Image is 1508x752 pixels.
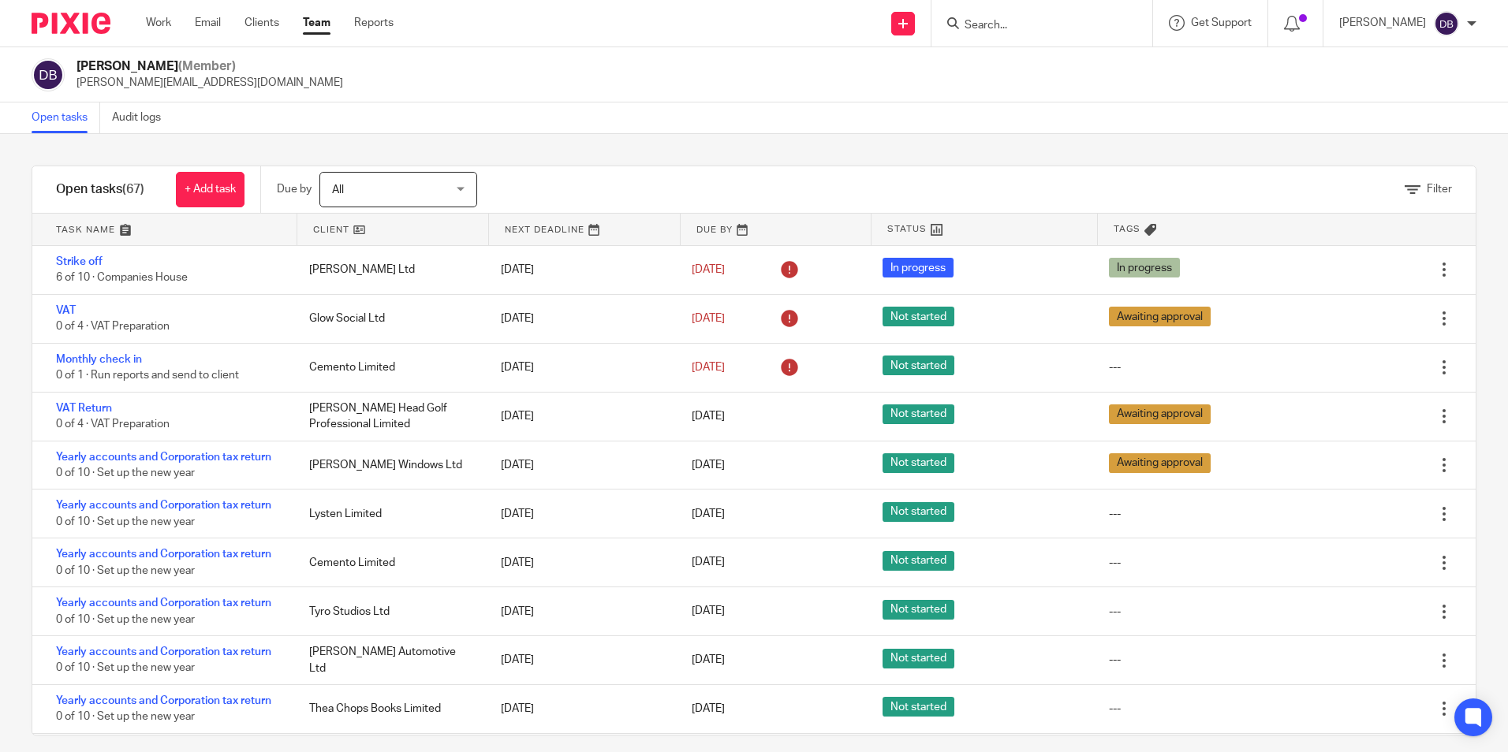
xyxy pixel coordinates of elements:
[195,15,221,31] a: Email
[1109,258,1180,277] span: In progress
[332,184,344,195] span: All
[56,321,170,332] span: 0 of 4 · VAT Preparation
[293,498,484,530] div: Lysten Limited
[485,303,676,334] div: [DATE]
[485,498,676,530] div: [DATE]
[1339,15,1426,31] p: [PERSON_NAME]
[32,102,100,133] a: Open tasks
[56,565,195,576] span: 0 of 10 · Set up the new year
[1109,652,1121,668] div: ---
[56,614,195,625] span: 0 of 10 · Set up the new year
[485,254,676,285] div: [DATE]
[112,102,173,133] a: Audit logs
[56,403,112,414] a: VAT Return
[56,181,144,198] h1: Open tasks
[485,596,676,627] div: [DATE]
[963,19,1105,33] input: Search
[293,547,484,579] div: Cemento Limited
[1427,184,1452,195] span: Filter
[1434,11,1459,36] img: svg%3E
[692,362,725,373] span: [DATE]
[122,183,144,195] span: (67)
[485,693,676,724] div: [DATE]
[1114,222,1140,236] span: Tags
[293,596,484,627] div: Tyro Studios Ltd
[692,460,725,471] span: [DATE]
[32,13,110,34] img: Pixie
[56,695,271,706] a: Yearly accounts and Corporation tax return
[293,254,484,285] div: [PERSON_NAME] Ltd
[883,307,954,326] span: Not started
[883,697,954,717] span: Not started
[77,75,343,91] p: [PERSON_NAME][EMAIL_ADDRESS][DOMAIN_NAME]
[692,703,725,714] span: [DATE]
[1109,404,1211,424] span: Awaiting approval
[56,549,271,560] a: Yearly accounts and Corporation tax return
[1109,506,1121,522] div: ---
[293,449,484,481] div: [PERSON_NAME] Windows Ltd
[692,606,725,617] span: [DATE]
[56,598,271,609] a: Yearly accounts and Corporation tax return
[485,352,676,383] div: [DATE]
[56,256,103,267] a: Strike off
[56,646,271,657] a: Yearly accounts and Corporation tax return
[293,693,484,724] div: Thea Chops Books Limited
[32,58,65,91] img: svg%3E
[692,411,725,422] span: [DATE]
[56,663,195,674] span: 0 of 10 · Set up the new year
[354,15,394,31] a: Reports
[1109,701,1121,717] div: ---
[56,467,195,478] span: 0 of 10 · Set up the new year
[176,172,244,207] a: + Add task
[303,15,330,31] a: Team
[293,393,484,441] div: [PERSON_NAME] Head Golf Professional Limited
[293,636,484,684] div: [PERSON_NAME] Automotive Ltd
[883,453,954,473] span: Not started
[56,273,188,284] span: 6 of 10 · Companies House
[883,551,954,571] span: Not started
[277,181,312,197] p: Due by
[883,258,954,277] span: In progress
[56,419,170,430] span: 0 of 4 · VAT Preparation
[692,264,725,275] span: [DATE]
[485,644,676,676] div: [DATE]
[1109,359,1121,375] div: ---
[1191,17,1252,28] span: Get Support
[485,400,676,432] div: [DATE]
[883,600,954,620] span: Not started
[883,404,954,424] span: Not started
[1109,555,1121,571] div: ---
[692,313,725,324] span: [DATE]
[692,557,725,568] span: [DATE]
[56,370,239,381] span: 0 of 1 · Run reports and send to client
[1109,307,1211,326] span: Awaiting approval
[1109,604,1121,620] div: ---
[244,15,279,31] a: Clients
[485,547,676,579] div: [DATE]
[146,15,171,31] a: Work
[56,712,195,723] span: 0 of 10 · Set up the new year
[56,452,271,463] a: Yearly accounts and Corporation tax return
[56,516,195,527] span: 0 of 10 · Set up the new year
[887,222,927,236] span: Status
[293,303,484,334] div: Glow Social Ltd
[56,305,76,316] a: VAT
[692,508,725,519] span: [DATE]
[485,449,676,481] div: [DATE]
[692,655,725,666] span: [DATE]
[883,502,954,522] span: Not started
[883,356,954,375] span: Not started
[293,352,484,383] div: Cemento Limited
[77,58,343,75] h2: [PERSON_NAME]
[56,500,271,511] a: Yearly accounts and Corporation tax return
[883,649,954,668] span: Not started
[56,354,142,365] a: Monthly check in
[178,60,236,73] span: (Member)
[1109,453,1211,473] span: Awaiting approval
